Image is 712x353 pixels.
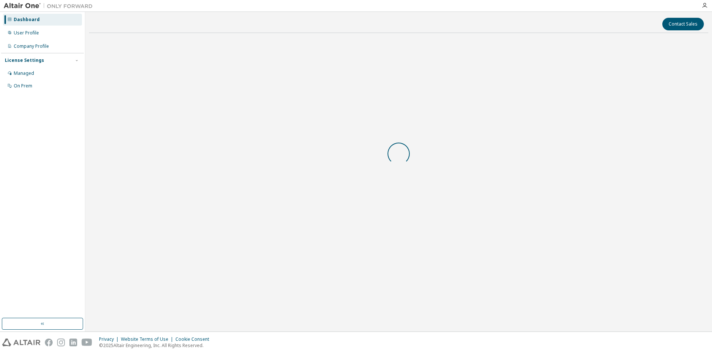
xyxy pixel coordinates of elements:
div: User Profile [14,30,39,36]
img: altair_logo.svg [2,339,40,346]
img: youtube.svg [82,339,92,346]
div: Managed [14,70,34,76]
img: instagram.svg [57,339,65,346]
div: Cookie Consent [175,336,214,342]
div: Dashboard [14,17,40,23]
p: © 2025 Altair Engineering, Inc. All Rights Reserved. [99,342,214,349]
div: Website Terms of Use [121,336,175,342]
div: Privacy [99,336,121,342]
img: facebook.svg [45,339,53,346]
button: Contact Sales [662,18,704,30]
img: Altair One [4,2,96,10]
div: Company Profile [14,43,49,49]
div: On Prem [14,83,32,89]
img: linkedin.svg [69,339,77,346]
div: License Settings [5,57,44,63]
